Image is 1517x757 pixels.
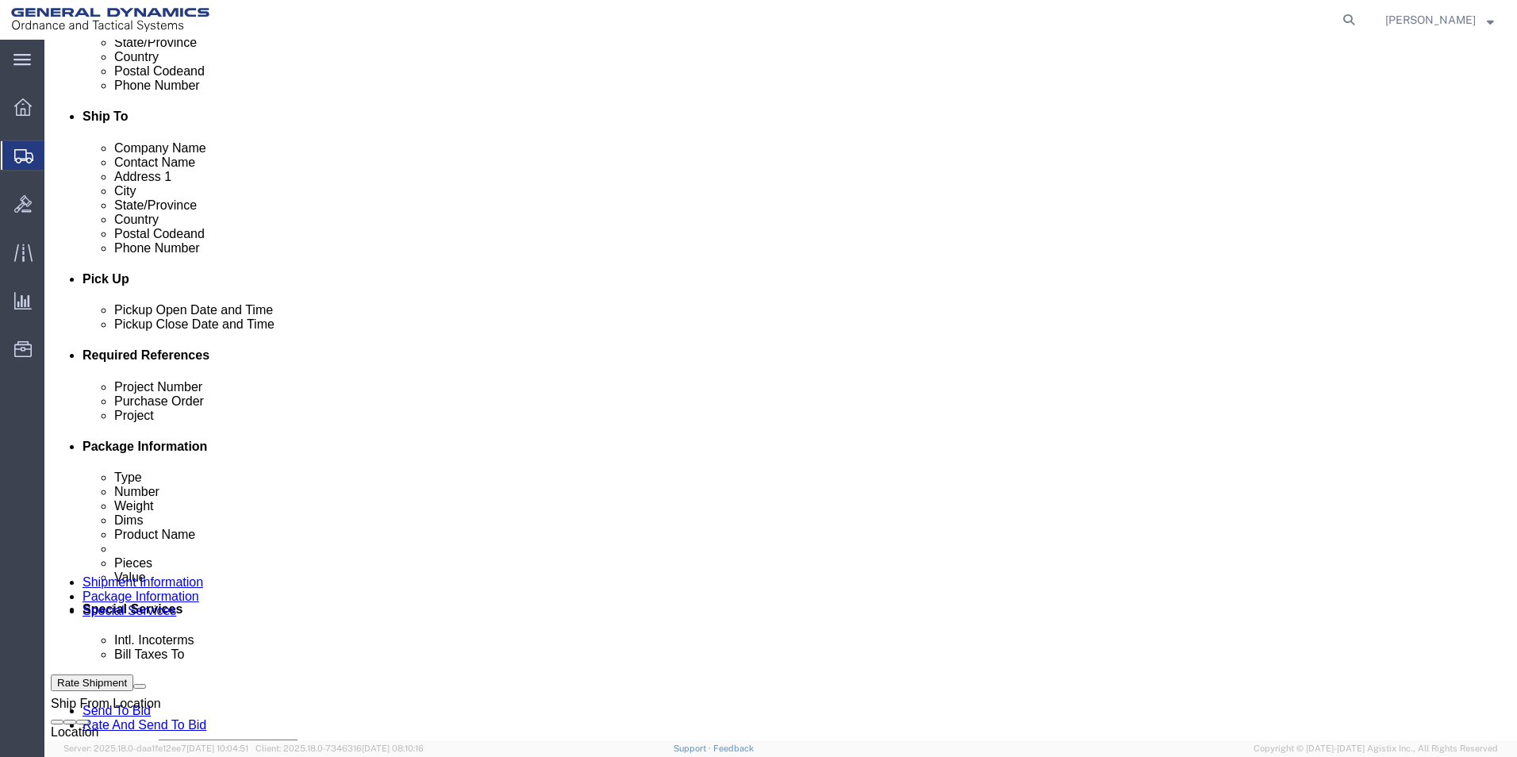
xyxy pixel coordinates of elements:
span: [DATE] 08:10:16 [362,744,424,753]
span: Copyright © [DATE]-[DATE] Agistix Inc., All Rights Reserved [1254,742,1498,755]
span: Brenda Pagan [1385,11,1476,29]
button: [PERSON_NAME] [1385,10,1495,29]
img: logo [11,8,209,32]
span: Server: 2025.18.0-daa1fe12ee7 [63,744,248,753]
span: [DATE] 10:04:51 [186,744,248,753]
a: Feedback [713,744,754,753]
span: Client: 2025.18.0-7346316 [255,744,424,753]
a: Support [674,744,713,753]
iframe: FS Legacy Container [44,40,1517,740]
